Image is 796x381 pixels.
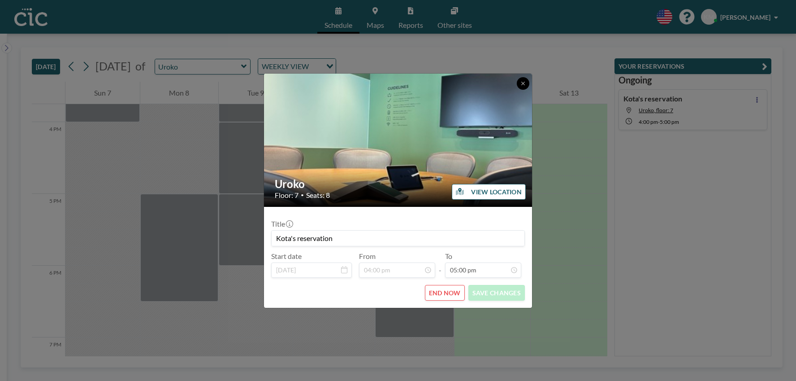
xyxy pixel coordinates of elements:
[452,184,526,200] button: VIEW LOCATION
[272,231,524,246] input: (No title)
[468,285,525,301] button: SAVE CHANGES
[275,177,522,191] h2: Uroko
[301,192,304,198] span: •
[271,252,302,261] label: Start date
[359,252,376,261] label: From
[306,191,330,200] span: Seats: 8
[425,285,465,301] button: END NOW
[271,219,292,228] label: Title
[439,255,441,275] span: -
[445,252,452,261] label: To
[275,191,298,200] span: Floor: 7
